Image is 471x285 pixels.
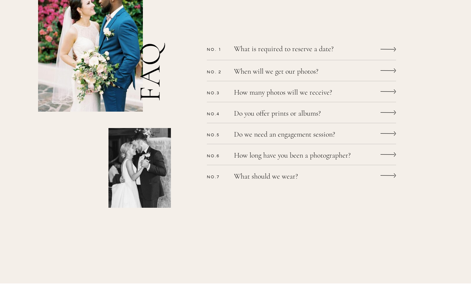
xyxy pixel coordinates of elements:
[234,131,353,140] a: Do we need an engagement session?
[234,68,353,77] a: When will we get our photos?
[207,90,227,95] p: No.3
[234,152,374,161] a: How long have you been a photographer?
[234,45,353,54] a: What is required to reserve a date?
[207,111,227,116] p: No.4
[207,132,227,137] p: No.5
[234,89,353,98] a: How many photos will we receive?
[234,173,353,182] a: What should we wear?
[234,110,353,119] a: Do you offer prints or albums?
[207,174,227,179] p: No.7
[207,69,227,74] p: No. 2
[207,153,227,158] p: No.6
[207,47,227,52] p: No. 1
